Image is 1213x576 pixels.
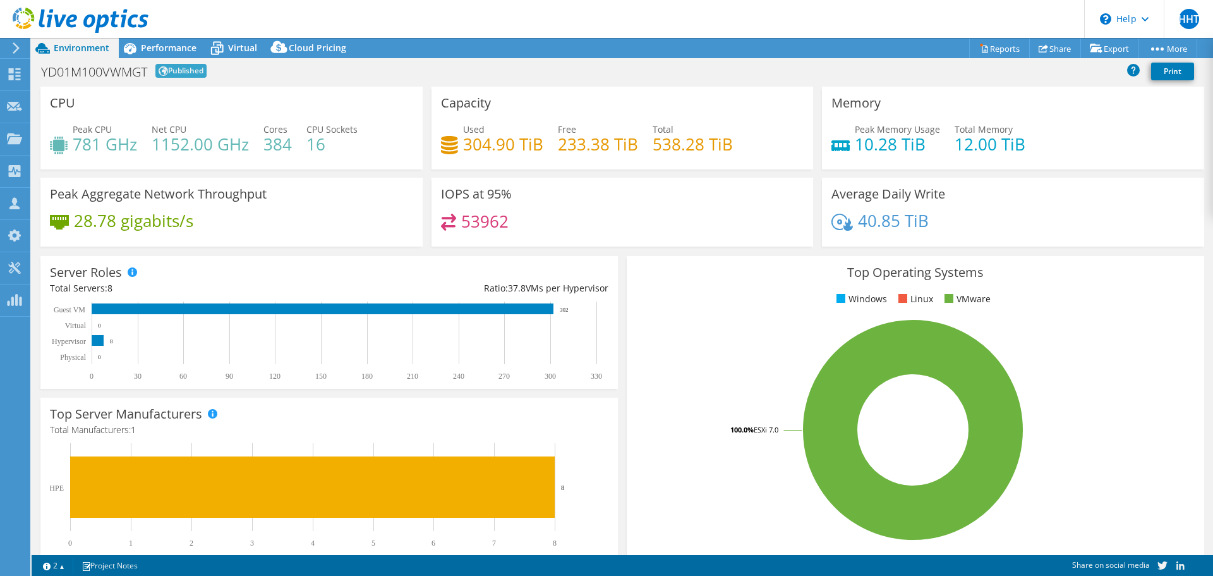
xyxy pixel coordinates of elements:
span: Environment [54,42,109,54]
text: 300 [545,372,556,381]
text: 7 [492,539,496,548]
span: Published [155,64,207,78]
h4: 233.38 TiB [558,137,638,151]
h3: CPU [50,96,75,110]
span: Virtual [228,42,257,54]
h4: 16 [306,137,358,151]
a: Print [1151,63,1194,80]
li: Linux [895,292,933,306]
a: Share [1029,39,1081,58]
a: Export [1080,39,1139,58]
span: 37.8 [508,282,526,294]
h4: 40.85 TiB [858,214,929,228]
div: Total Servers: [50,281,329,295]
text: 2 [190,539,193,548]
tspan: ESXi 7.0 [754,425,778,434]
h3: Average Daily Write [831,187,945,201]
text: 0 [90,372,94,381]
text: Hypervisor [52,337,86,346]
text: 270 [498,372,510,381]
h3: Top Server Manufacturers [50,407,202,421]
h4: 1152.00 GHz [152,137,249,151]
h3: Memory [831,96,881,110]
text: 0 [98,354,101,360]
h4: 384 [263,137,292,151]
span: Total Memory [955,123,1013,135]
text: 180 [361,372,373,381]
text: 30 [134,372,142,381]
div: Ratio: VMs per Hypervisor [329,281,608,295]
h3: Top Operating Systems [636,266,1195,279]
a: Reports [969,39,1030,58]
text: 8 [553,539,557,548]
text: 3 [250,539,254,548]
text: 330 [591,372,602,381]
text: Physical [60,353,86,362]
span: Net CPU [152,123,186,135]
span: Peak Memory Usage [855,123,940,135]
tspan: 100.0% [730,425,754,434]
h1: YD01M100VWMGT [41,66,147,78]
h3: IOPS at 95% [441,187,512,201]
text: 120 [269,372,281,381]
h4: 304.90 TiB [463,137,543,151]
span: 8 [107,282,112,294]
h4: 28.78 gigabits/s [74,214,193,228]
span: Performance [141,42,196,54]
span: Free [558,123,576,135]
a: Project Notes [73,558,147,573]
h3: Capacity [441,96,491,110]
span: Total [653,123,673,135]
span: HHT [1179,9,1199,29]
a: 2 [34,558,73,573]
span: Cores [263,123,287,135]
text: 90 [226,372,233,381]
text: 1 [129,539,133,548]
h4: 538.28 TiB [653,137,733,151]
span: Share on social media [1072,560,1150,570]
text: 8 [561,484,565,491]
h4: 10.28 TiB [855,137,940,151]
text: 0 [68,539,72,548]
text: 210 [407,372,418,381]
text: 6 [431,539,435,548]
li: VMware [941,292,991,306]
text: 60 [179,372,187,381]
span: 1 [131,424,136,436]
a: More [1138,39,1197,58]
text: 0 [98,322,101,329]
text: 5 [371,539,375,548]
text: 302 [560,307,569,313]
text: 4 [311,539,315,548]
h3: Peak Aggregate Network Throughput [50,187,267,201]
text: Virtual [65,321,87,330]
h4: 781 GHz [73,137,137,151]
text: 240 [453,372,464,381]
h3: Server Roles [50,266,122,279]
h4: 53962 [461,214,509,228]
text: HPE [49,484,64,493]
text: Guest VM [54,305,85,314]
text: 150 [315,372,327,381]
span: Cloud Pricing [289,42,346,54]
span: Peak CPU [73,123,112,135]
svg: \n [1100,13,1111,25]
h4: Total Manufacturers: [50,423,608,437]
text: 8 [110,338,113,345]
span: Used [463,123,485,135]
h4: 12.00 TiB [955,137,1025,151]
span: CPU Sockets [306,123,358,135]
li: Windows [833,292,887,306]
